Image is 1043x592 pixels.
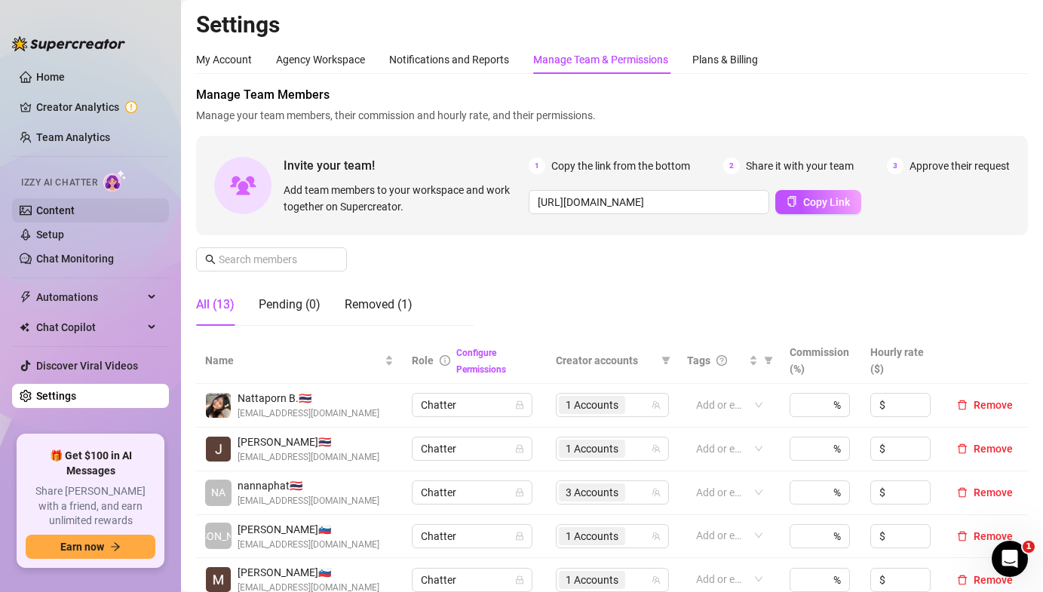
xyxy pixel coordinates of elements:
span: NA [211,484,225,501]
span: Chatter [421,569,523,591]
span: [EMAIL_ADDRESS][DOMAIN_NAME] [238,494,379,508]
img: Maša Kapl [206,567,231,592]
span: 1 Accounts [559,527,625,545]
span: nannaphat 🇹🇭 [238,477,379,494]
span: [EMAIL_ADDRESS][DOMAIN_NAME] [238,450,379,465]
span: Share [PERSON_NAME] with a friend, and earn unlimited rewards [26,484,155,529]
th: Hourly rate ($) [861,338,942,384]
a: Configure Permissions [456,348,506,375]
span: lock [515,532,524,541]
a: Creator Analytics exclamation-circle [36,95,157,119]
span: Remove [974,443,1013,455]
span: 1 Accounts [559,440,625,458]
span: Izzy AI Chatter [21,176,97,190]
button: Remove [951,571,1019,589]
div: Plans & Billing [692,51,758,68]
span: Remove [974,486,1013,498]
span: Manage your team members, their commission and hourly rate, and their permissions. [196,107,1028,124]
span: Creator accounts [556,352,655,369]
span: 1 Accounts [566,572,618,588]
span: 1 Accounts [566,440,618,457]
span: Copy the link from the bottom [551,158,690,174]
span: 1 [529,158,545,174]
span: lock [515,488,524,497]
input: Search members [219,251,326,268]
span: 1 Accounts [559,571,625,589]
div: Manage Team & Permissions [533,51,668,68]
span: delete [957,487,968,498]
span: Name [205,352,382,369]
img: James Darbyshire [206,437,231,462]
button: Copy Link [775,190,861,214]
span: Chatter [421,481,523,504]
span: info-circle [440,355,450,366]
span: Remove [974,574,1013,586]
span: copy [787,196,797,207]
a: Settings [36,390,76,402]
a: Chat Monitoring [36,253,114,265]
span: Chatter [421,394,523,416]
span: Tags [687,352,710,369]
span: filter [661,356,670,365]
div: Pending (0) [259,296,321,314]
span: team [652,488,661,497]
span: Earn now [60,541,104,553]
span: 3 Accounts [566,484,618,501]
span: question-circle [716,355,727,366]
iframe: Intercom live chat [992,541,1028,577]
span: thunderbolt [20,291,32,303]
span: Chat Copilot [36,315,143,339]
span: Invite your team! [284,156,529,175]
button: Earn nowarrow-right [26,535,155,559]
span: 1 Accounts [566,528,618,544]
button: Remove [951,396,1019,414]
img: Nattaporn Boonwit [206,393,231,418]
span: Remove [974,399,1013,411]
span: [PERSON_NAME] [178,528,259,544]
div: My Account [196,51,252,68]
button: Remove [951,527,1019,545]
th: Name [196,338,403,384]
div: Removed (1) [345,296,413,314]
span: [PERSON_NAME] 🇹🇭 [238,434,379,450]
img: Chat Copilot [20,322,29,333]
span: [EMAIL_ADDRESS][DOMAIN_NAME] [238,406,379,421]
button: Remove [951,483,1019,502]
a: Content [36,204,75,216]
span: delete [957,531,968,541]
span: Copy Link [803,196,850,208]
span: Nattaporn B. 🇹🇭 [238,390,379,406]
div: Agency Workspace [276,51,365,68]
span: Role [412,354,434,367]
span: Automations [36,285,143,309]
div: Notifications and Reports [389,51,509,68]
span: delete [957,443,968,454]
span: team [652,532,661,541]
h2: Settings [196,11,1028,39]
span: arrow-right [110,541,121,552]
span: Chatter [421,437,523,460]
span: Add team members to your workspace and work together on Supercreator. [284,182,523,215]
span: filter [764,356,773,365]
span: filter [658,349,673,372]
span: 3 Accounts [559,483,625,502]
span: Remove [974,530,1013,542]
th: Commission (%) [781,338,861,384]
span: [EMAIL_ADDRESS][DOMAIN_NAME] [238,538,379,552]
span: Approve their request [910,158,1010,174]
span: [PERSON_NAME] 🇸🇮 [238,521,379,538]
span: 1 Accounts [566,397,618,413]
div: All (13) [196,296,235,314]
img: logo-BBDzfeDw.svg [12,36,125,51]
span: lock [515,575,524,584]
span: 1 Accounts [559,396,625,414]
span: delete [957,400,968,410]
span: 2 [723,158,740,174]
button: Remove [951,440,1019,458]
span: [PERSON_NAME] 🇸🇮 [238,564,379,581]
span: filter [761,349,776,372]
span: lock [515,444,524,453]
span: team [652,575,661,584]
span: team [652,400,661,409]
span: delete [957,575,968,585]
